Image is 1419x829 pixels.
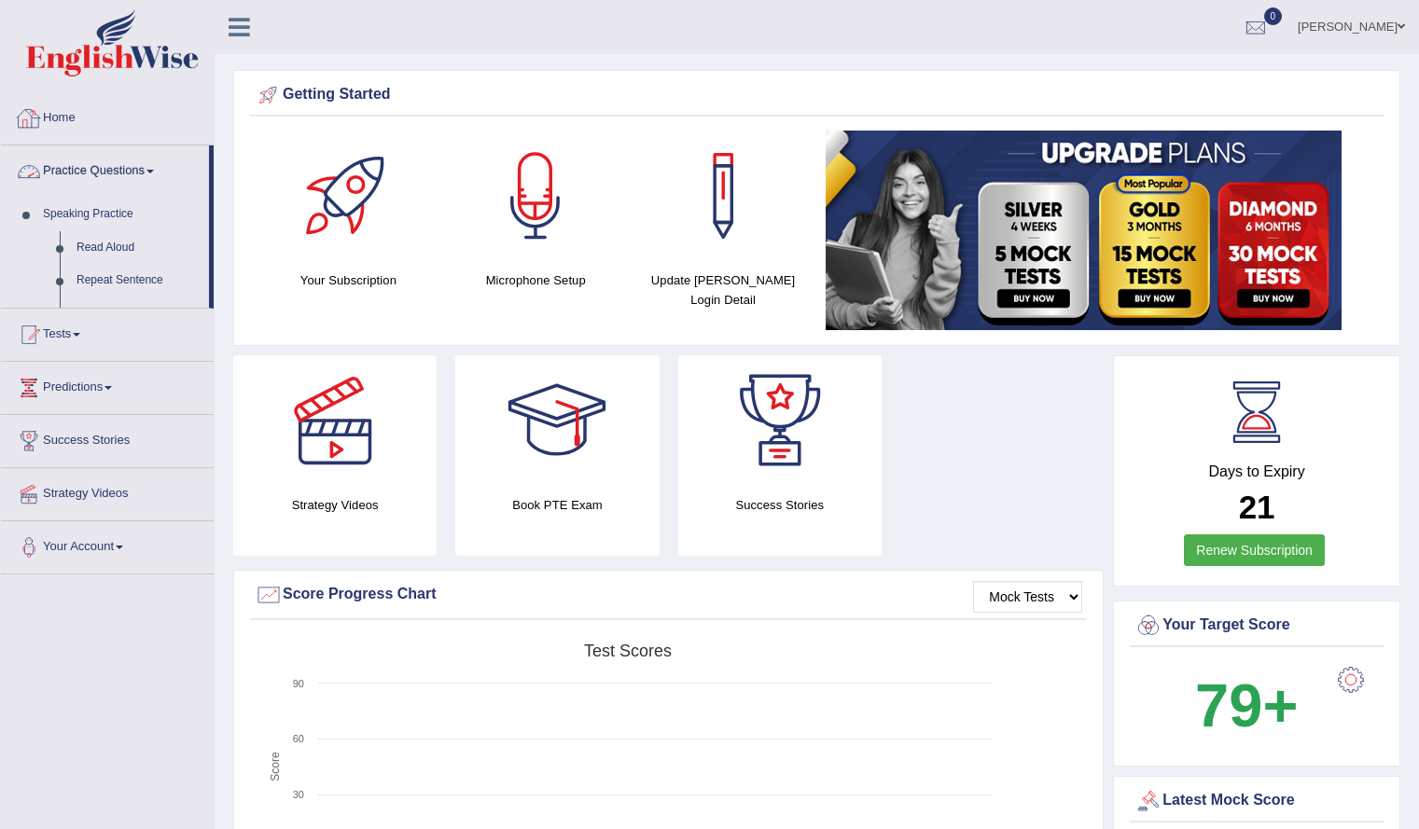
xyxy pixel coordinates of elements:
[455,495,659,515] h4: Book PTE Exam
[1184,534,1325,566] a: Renew Subscription
[1,145,209,192] a: Practice Questions
[264,270,433,290] h4: Your Subscription
[1134,787,1379,815] div: Latest Mock Score
[1,362,214,408] a: Predictions
[1239,489,1275,525] b: 21
[255,81,1379,109] div: Getting Started
[452,270,620,290] h4: Microphone Setup
[233,495,437,515] h4: Strategy Videos
[293,733,304,744] text: 60
[68,297,209,331] a: Describe Image
[1,309,214,355] a: Tests
[269,752,282,781] tspan: Score
[1195,671,1298,739] b: 79+
[35,198,209,231] a: Speaking Practice
[255,581,1082,609] div: Score Progress Chart
[1,521,214,568] a: Your Account
[639,270,808,310] h4: Update [PERSON_NAME] Login Detail
[1134,612,1379,640] div: Your Target Score
[1,468,214,515] a: Strategy Videos
[678,495,882,515] h4: Success Stories
[584,642,672,660] tspan: Test scores
[1264,7,1283,25] span: 0
[1134,463,1379,480] h4: Days to Expiry
[293,678,304,689] text: 90
[68,231,209,265] a: Read Aloud
[1,92,214,139] a: Home
[826,131,1342,330] img: small5.jpg
[293,789,304,800] text: 30
[1,415,214,462] a: Success Stories
[68,264,209,297] a: Repeat Sentence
